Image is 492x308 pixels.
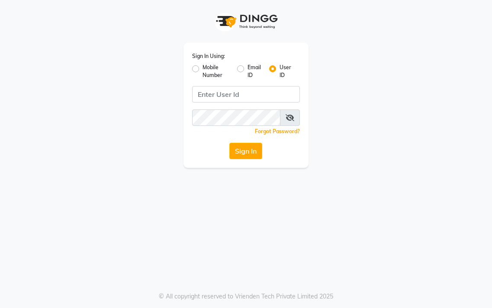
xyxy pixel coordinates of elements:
button: Sign In [229,143,262,159]
label: User ID [280,64,293,79]
label: Sign In Using: [192,52,225,60]
img: logo1.svg [211,9,280,34]
input: Username [192,86,300,103]
label: Email ID [248,64,262,79]
a: Forgot Password? [255,128,300,135]
label: Mobile Number [203,64,230,79]
input: Username [192,109,281,126]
